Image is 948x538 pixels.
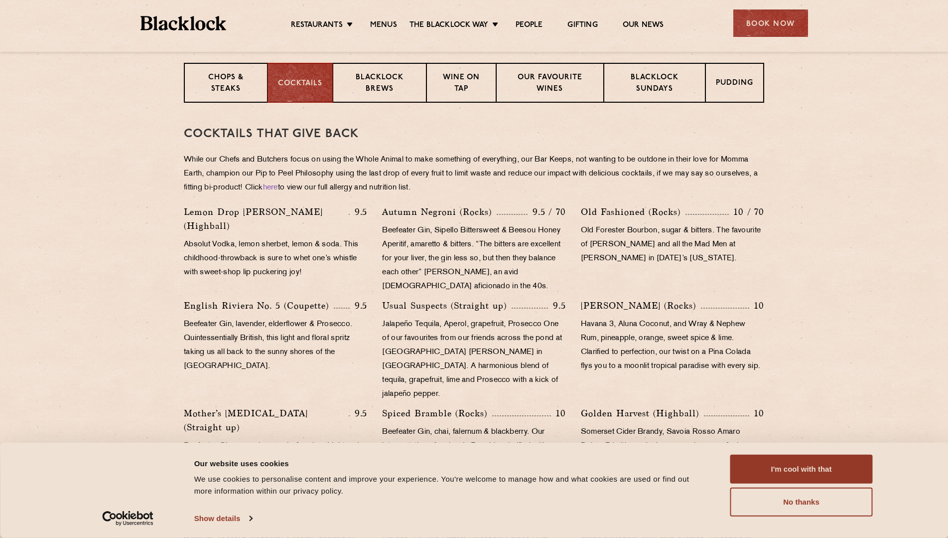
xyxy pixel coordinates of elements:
[184,205,349,233] p: Lemon Drop [PERSON_NAME] (Highball)
[370,20,397,31] a: Menus
[567,20,597,31] a: Gifting
[409,20,488,31] a: The Blacklock Way
[195,72,257,96] p: Chops & Steaks
[194,473,708,497] div: We use cookies to personalise content and improve your experience. You're welcome to manage how a...
[730,455,873,484] button: I'm cool with that
[350,205,368,218] p: 9.5
[716,78,753,90] p: Pudding
[733,9,808,37] div: Book Now
[581,425,764,495] p: Somerset Cider Brandy, Savoia Rosso Amaro Dolce, Primitivo red wine, pear, cinnamon & ginger ale....
[382,299,512,313] p: Usual Suspects (Straight up)
[614,72,695,96] p: Blacklock Sundays
[551,407,566,420] p: 10
[184,406,349,434] p: Mother’s [MEDICAL_DATA] (Straight up)
[291,20,343,31] a: Restaurants
[581,318,764,373] p: Havana 3, Aluna Coconut, and Wray & Nephew Rum, pineapple, orange, sweet spice & lime. Clarified ...
[581,224,764,266] p: Old Forester Bourbon, sugar & bitters. The favourite of [PERSON_NAME] and all the Mad Men at [PER...
[581,205,685,219] p: Old Fashioned (Rocks)
[382,425,565,481] p: Beefeater Gin, chai, falernum & blackberry. Our interpretation of a classic Bramble, clarified wi...
[343,72,416,96] p: Blacklock Brews
[516,20,542,31] a: People
[749,407,764,420] p: 10
[184,153,764,195] p: While our Chefs and Butchers focus on using the Whole Animal to make something of everything, our...
[382,224,565,294] p: Beefeater Gin, Sipello Bittersweet & Beesou Honey Aperitif, amaretto & bitters. “The bitters are ...
[194,457,708,469] div: Our website uses cookies
[623,20,664,31] a: Our News
[548,299,566,312] p: 9.5
[507,72,593,96] p: Our favourite wines
[194,511,252,526] a: Show details
[749,299,764,312] p: 10
[581,299,701,313] p: [PERSON_NAME] (Rocks)
[140,16,227,30] img: BL_Textured_Logo-footer-cropped.svg
[382,205,497,219] p: Autumn Negroni (Rocks)
[437,72,486,96] p: Wine on Tap
[730,488,873,517] button: No thanks
[84,511,171,526] a: Usercentrics Cookiebot - opens in a new window
[278,78,322,90] p: Cocktails
[184,318,367,373] p: Beefeater Gin, lavender, elderflower & Prosecco. Quintessentially British, this light and floral ...
[382,318,565,401] p: Jalapeño Tequila, Aperol, grapefruit, Prosecco One of our favourites from our friends across the ...
[184,299,334,313] p: English Riviera No. 5 (Coupette)
[350,299,368,312] p: 9.5
[581,406,704,420] p: Golden Harvest (Highball)
[350,407,368,420] p: 9.5
[729,205,764,218] p: 10 / 70
[184,128,764,141] h3: Cocktails That Give Back
[184,439,367,481] p: Beefeater Gin, cucumber, apple & melon. Light and brimming with good intentions, the [MEDICAL_DAT...
[528,205,566,218] p: 9.5 / 70
[382,406,492,420] p: Spiced Bramble (Rocks)
[184,238,367,280] p: Absolut Vodka, lemon sherbet, lemon & soda. This childhood-throwback is sure to whet one’s whistl...
[263,184,278,191] a: here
